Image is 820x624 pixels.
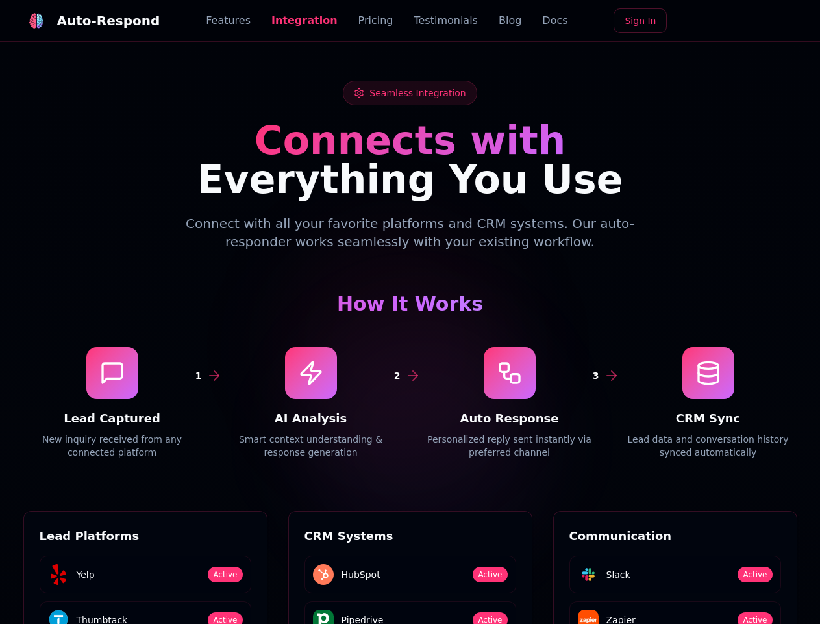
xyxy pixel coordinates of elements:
span: Yelp [77,568,95,581]
h3: Communication [569,527,781,545]
a: Auto-Respond [23,8,160,34]
h4: Auto Response [421,409,599,428]
img: HubSpot logo [313,564,334,585]
a: Testimonials [414,13,478,29]
a: Integration [271,13,338,29]
iframe: Sign in with Google Button [671,7,803,36]
img: Yelp logo [48,564,69,585]
span: Connects with [255,118,566,163]
div: 2 [390,368,405,383]
img: logo.svg [29,13,44,29]
h3: How It Works [23,292,797,316]
div: Auto-Respond [57,12,160,30]
a: Docs [542,13,567,29]
span: Active [738,567,772,582]
p: New inquiry received from any connected platform [23,433,201,459]
div: 1 [191,368,206,383]
span: Slack [606,568,630,581]
a: Features [206,13,251,29]
span: Everything You Use [197,157,623,202]
a: Pricing [358,13,393,29]
p: Personalized reply sent instantly via preferred channel [421,433,599,459]
span: HubSpot [342,568,380,581]
span: Active [208,567,242,582]
span: Active [473,567,507,582]
h3: CRM Systems [304,527,516,545]
p: Lead data and conversation history synced automatically [619,433,797,459]
h4: Lead Captured [23,409,201,428]
img: Slack logo [578,564,599,585]
a: Sign In [614,8,667,33]
h4: AI Analysis [222,409,400,428]
p: Smart context understanding & response generation [222,433,400,459]
div: 3 [588,368,604,383]
p: Connect with all your favorite platforms and CRM systems. Our auto-responder works seamlessly wit... [161,214,660,251]
a: Blog [499,13,521,29]
h3: Lead Platforms [40,527,251,545]
span: Seamless Integration [369,86,466,99]
h4: CRM Sync [619,409,797,428]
